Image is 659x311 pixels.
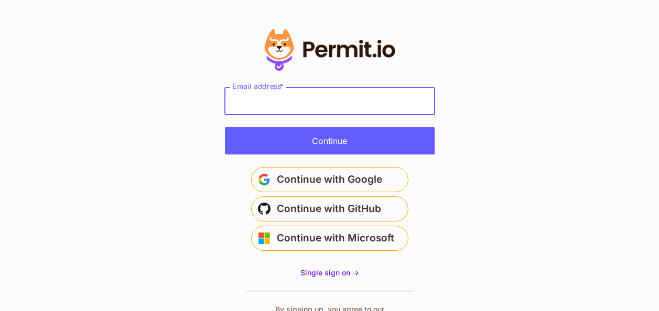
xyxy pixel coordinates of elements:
button: Continue with Microsoft [251,226,408,251]
a: Single sign on -> [300,268,359,278]
label: Email address [229,80,286,92]
span: Continue with Microsoft [277,230,394,247]
button: Continue [225,127,435,154]
button: Continue with Google [251,167,408,192]
button: Continue with GitHub [251,196,408,221]
span: Continue with GitHub [277,201,381,217]
span: Single sign on -> [300,268,359,277]
span: Continue with Google [277,171,382,188]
